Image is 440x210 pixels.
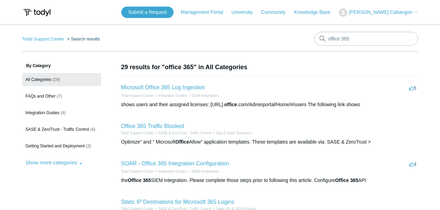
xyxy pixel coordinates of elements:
a: Submit a Request [121,7,174,18]
a: SIEM Integrations [192,170,219,173]
span: (4) [90,127,95,132]
a: Integration Guides [158,94,187,98]
li: Todyl Support Center [121,93,153,98]
a: Office 365 Traffic Blocked [121,123,184,129]
a: SASE & ZeroTrust - Traffic Control [158,131,211,135]
span: (4) [61,110,66,115]
li: SASE & ZeroTrust - Traffic Control [153,130,211,136]
em: Office [175,139,189,145]
span: (3) [86,144,91,148]
em: office [224,102,237,107]
li: Todyl Support Center [22,36,66,42]
span: 5 [409,85,416,91]
a: App & SaaS Templates [216,131,252,135]
a: Todyl Support Center [121,170,153,173]
li: App & SaaS Templates [211,130,252,136]
a: Todyl Support Center [22,36,64,42]
a: Management Portal [181,9,230,16]
a: SOAR - Office 365 Integration Configuration [121,161,229,166]
a: Static IP Destinations for Microsoft 365 Logins [121,199,234,205]
a: Integration Guides (4) [22,106,102,119]
span: 3 [409,162,416,167]
a: Microsoft Office 365 Log Ingestion [121,84,205,90]
a: Todyl Support Center [121,131,153,135]
a: FAQs and Other (7) [22,90,102,103]
div: Optimize" and " Microsoft Allow" application templates. These templates are available via: SASE &... [121,138,418,146]
div: shows users and their assigned licenses: [URL]. .com/Adminportal/Home/#/users The following link ... [121,101,418,108]
li: Todyl Support Center [121,169,153,174]
a: Integration Guides [158,170,187,173]
span: SASE & ZeroTrust - Traffic Control [26,127,89,132]
em: Office 365 [335,177,358,183]
li: SIEM Integrations [187,169,219,174]
span: [PERSON_NAME] Cabangon [349,9,413,15]
h1: 29 results for "office 365" in All Categories [121,63,418,72]
a: University [231,9,259,16]
a: Community [261,9,293,16]
h3: By Category [22,63,102,69]
a: Todyl Support Center [121,94,153,98]
a: Getting Started and Deployment (3) [22,139,102,153]
button: [PERSON_NAME] Cabangon [339,8,418,17]
a: Knowledge Base [294,9,337,16]
li: Todyl Support Center [121,130,153,136]
em: Office 365 [128,177,151,183]
span: Integration Guides [26,110,60,115]
button: Show more categories [22,156,87,169]
div: the SIEM integration. Please complete those steps prior to following this article. Configure API [121,177,418,184]
a: SIEM Integrations [192,94,219,98]
li: Integration Guides [153,169,187,174]
img: Todyl Support Center Help Center home page [22,6,52,19]
a: All Categories (29) [22,73,102,86]
li: SIEM Integrations [187,93,219,98]
input: Search [314,32,418,46]
span: (29) [53,77,60,82]
span: FAQs and Other [26,94,56,99]
span: Getting Started and Deployment [26,144,85,148]
span: All Categories [26,77,52,82]
li: Integration Guides [153,93,187,98]
a: SASE & ZeroTrust - Traffic Control (4) [22,123,102,136]
span: (7) [57,94,62,99]
li: Search results [65,36,100,42]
